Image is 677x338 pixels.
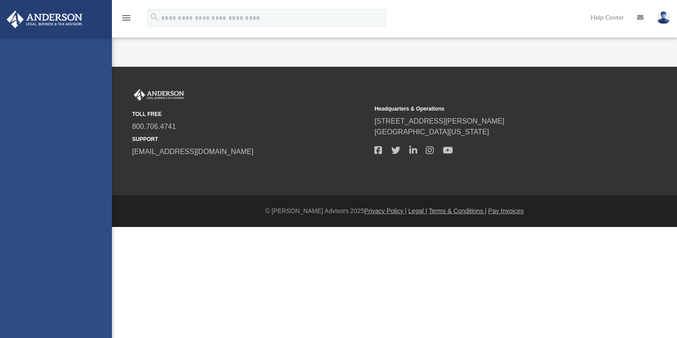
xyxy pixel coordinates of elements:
[121,13,132,23] i: menu
[112,206,677,216] div: © [PERSON_NAME] Advisors 2025
[488,207,523,214] a: Pay Invoices
[408,207,427,214] a: Legal |
[429,207,487,214] a: Terms & Conditions |
[121,17,132,23] a: menu
[132,123,176,130] a: 800.706.4741
[132,110,368,118] small: TOLL FREE
[132,148,253,155] a: [EMAIL_ADDRESS][DOMAIN_NAME]
[364,207,407,214] a: Privacy Policy |
[657,11,670,24] img: User Pic
[374,128,489,136] a: [GEOGRAPHIC_DATA][US_STATE]
[132,135,368,143] small: SUPPORT
[4,11,85,28] img: Anderson Advisors Platinum Portal
[132,89,186,101] img: Anderson Advisors Platinum Portal
[374,117,504,125] a: [STREET_ADDRESS][PERSON_NAME]
[374,105,610,113] small: Headquarters & Operations
[150,12,159,22] i: search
